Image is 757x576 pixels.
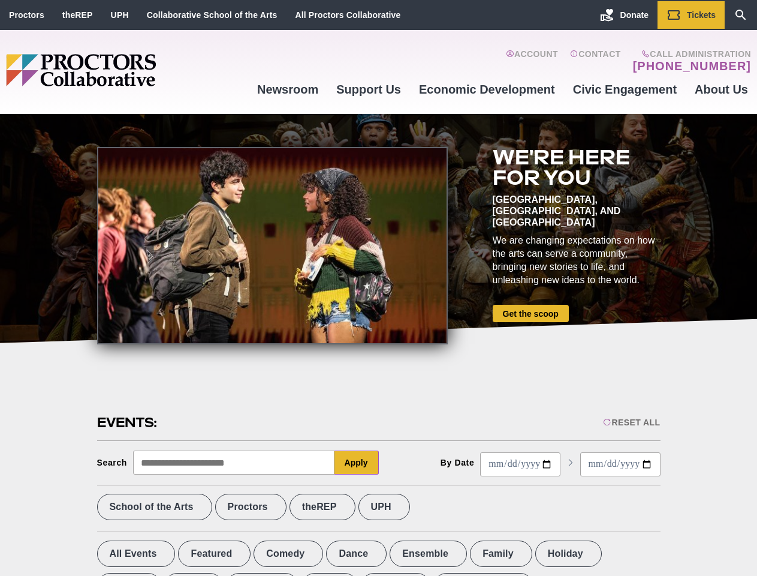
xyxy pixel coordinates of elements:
a: Proctors [9,10,44,20]
a: Civic Engagement [564,73,686,106]
label: All Events [97,541,176,567]
label: UPH [358,494,410,520]
a: Contact [570,49,621,73]
a: Tickets [658,1,725,29]
h2: Events: [97,413,159,432]
a: Get the scoop [493,305,569,322]
span: Call Administration [629,49,751,59]
a: Collaborative School of the Arts [147,10,278,20]
a: theREP [62,10,93,20]
a: [PHONE_NUMBER] [633,59,751,73]
a: About Us [686,73,757,106]
label: School of the Arts [97,494,212,520]
div: We are changing expectations on how the arts can serve a community, bringing new stories to life,... [493,234,661,287]
div: Search [97,458,128,467]
div: Reset All [603,418,660,427]
a: Newsroom [248,73,327,106]
a: All Proctors Collaborative [295,10,400,20]
label: theREP [289,494,355,520]
label: Holiday [535,541,602,567]
a: Economic Development [410,73,564,106]
label: Featured [178,541,251,567]
button: Apply [334,451,379,475]
label: Family [470,541,532,567]
div: [GEOGRAPHIC_DATA], [GEOGRAPHIC_DATA], and [GEOGRAPHIC_DATA] [493,194,661,228]
label: Proctors [215,494,286,520]
a: Support Us [327,73,410,106]
h2: We're here for you [493,147,661,188]
a: Search [725,1,757,29]
a: Donate [591,1,658,29]
label: Ensemble [390,541,467,567]
img: Proctors logo [6,54,248,86]
label: Dance [326,541,387,567]
span: Donate [620,10,649,20]
div: By Date [441,458,475,467]
a: UPH [111,10,129,20]
span: Tickets [687,10,716,20]
a: Account [506,49,558,73]
label: Comedy [254,541,323,567]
